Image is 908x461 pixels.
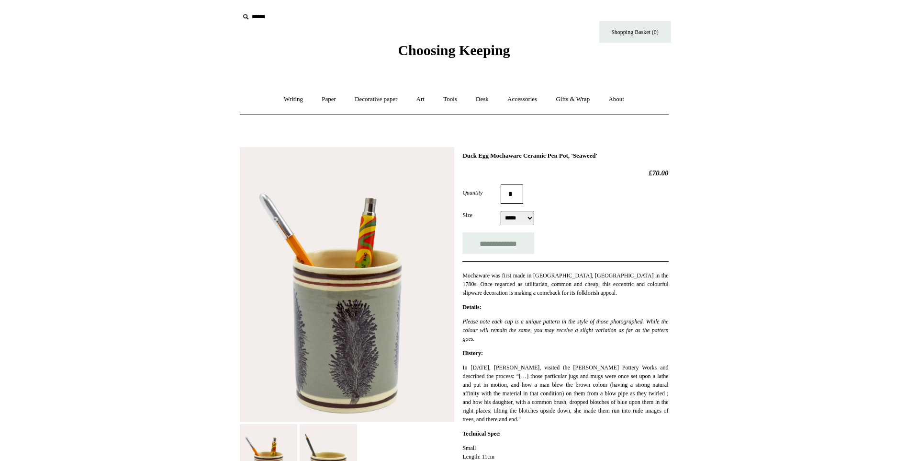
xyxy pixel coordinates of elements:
a: Desk [467,87,497,112]
p: In [DATE], [PERSON_NAME], visited the [PERSON_NAME] Pottery Works and described the process: “[…]... [462,363,668,424]
a: Writing [275,87,312,112]
strong: Details: [462,304,481,311]
a: Choosing Keeping [398,50,510,57]
a: Paper [313,87,345,112]
a: Gifts & Wrap [547,87,598,112]
a: Art [408,87,433,112]
em: Please note each cup is a unique pattern in the style of those photographed. While the colour wil... [462,318,668,342]
label: Size [462,211,501,219]
label: Quantity [462,188,501,197]
a: Shopping Basket (0) [599,21,671,43]
strong: Technical Spec: [462,430,501,437]
p: Mochaware was first made in [GEOGRAPHIC_DATA], [GEOGRAPHIC_DATA] in the 1780s. Once regarded as u... [462,271,668,297]
a: Tools [435,87,466,112]
strong: History: [462,350,483,357]
a: Decorative paper [346,87,406,112]
a: About [600,87,633,112]
a: Accessories [499,87,546,112]
h2: £70.00 [462,169,668,177]
h1: Duck Egg Mochaware Ceramic Pen Pot, 'Seaweed' [462,152,668,160]
span: Choosing Keeping [398,42,510,58]
img: Duck Egg Mochaware Ceramic Pen Pot, 'Seaweed' [240,147,454,422]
